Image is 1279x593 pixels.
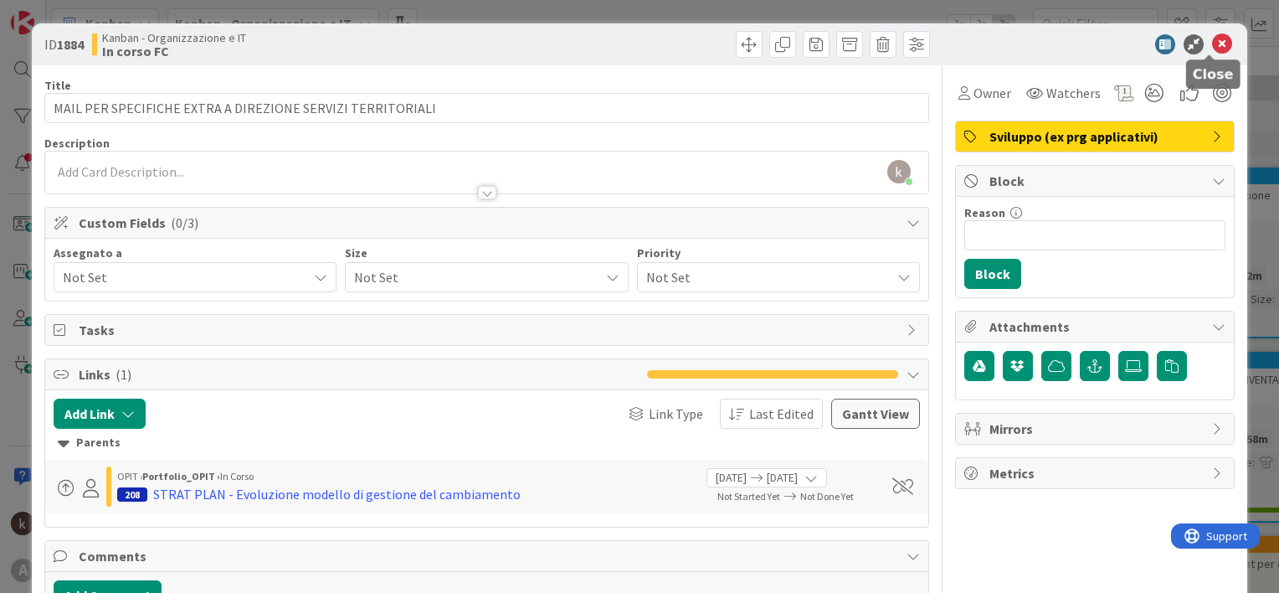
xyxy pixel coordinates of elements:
span: Sviluppo (ex prg applicativi) [989,126,1204,147]
span: Not Started Yet [717,490,780,503]
div: Parents [58,434,916,452]
span: Custom Fields [79,213,898,233]
span: OPIT › [117,470,142,482]
span: Metrics [989,463,1204,483]
span: Owner [973,83,1011,103]
b: In corso FC [102,44,246,58]
img: AAcHTtd5rm-Hw59dezQYKVkaI0MZoYjvbSZnFopdN0t8vu62=s96-c [887,160,911,183]
input: type card name here... [44,93,929,123]
span: [DATE] [767,469,798,487]
span: Not Set [354,266,590,289]
span: Block [989,171,1204,191]
button: Block [964,259,1021,289]
div: Priority [637,247,920,259]
div: STRAT PLAN - Evoluzione modello di gestione del cambiamento [153,484,521,504]
span: Links [79,364,639,384]
div: Size [345,247,628,259]
div: 208 [117,487,147,502]
span: Not Done Yet [800,490,854,503]
button: Last Edited [720,399,823,429]
span: ( 1 ) [116,366,131,383]
b: Portfolio_OPIT › [142,470,220,482]
span: ( 0/3 ) [171,214,198,231]
span: Mirrors [989,419,1204,439]
button: Add Link [54,399,146,429]
span: Kanban - Organizzazione e IT [102,31,246,44]
span: Last Edited [749,404,814,424]
h5: Close [1193,66,1234,82]
span: Watchers [1046,83,1101,103]
span: Tasks [79,320,898,340]
button: Gantt View [831,399,920,429]
div: Assegnato a [54,247,336,259]
label: Title [44,78,71,93]
span: Link Type [649,404,703,424]
span: Not Set [646,266,882,289]
span: Not Set [63,267,307,287]
b: 1884 [57,36,84,53]
span: Support [35,3,76,23]
span: ID [44,34,84,54]
span: Description [44,136,110,151]
span: [DATE] [716,469,747,487]
span: Comments [79,546,898,566]
label: Reason [964,205,1005,220]
span: Attachments [989,317,1204,337]
span: In Corso [220,470,254,482]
